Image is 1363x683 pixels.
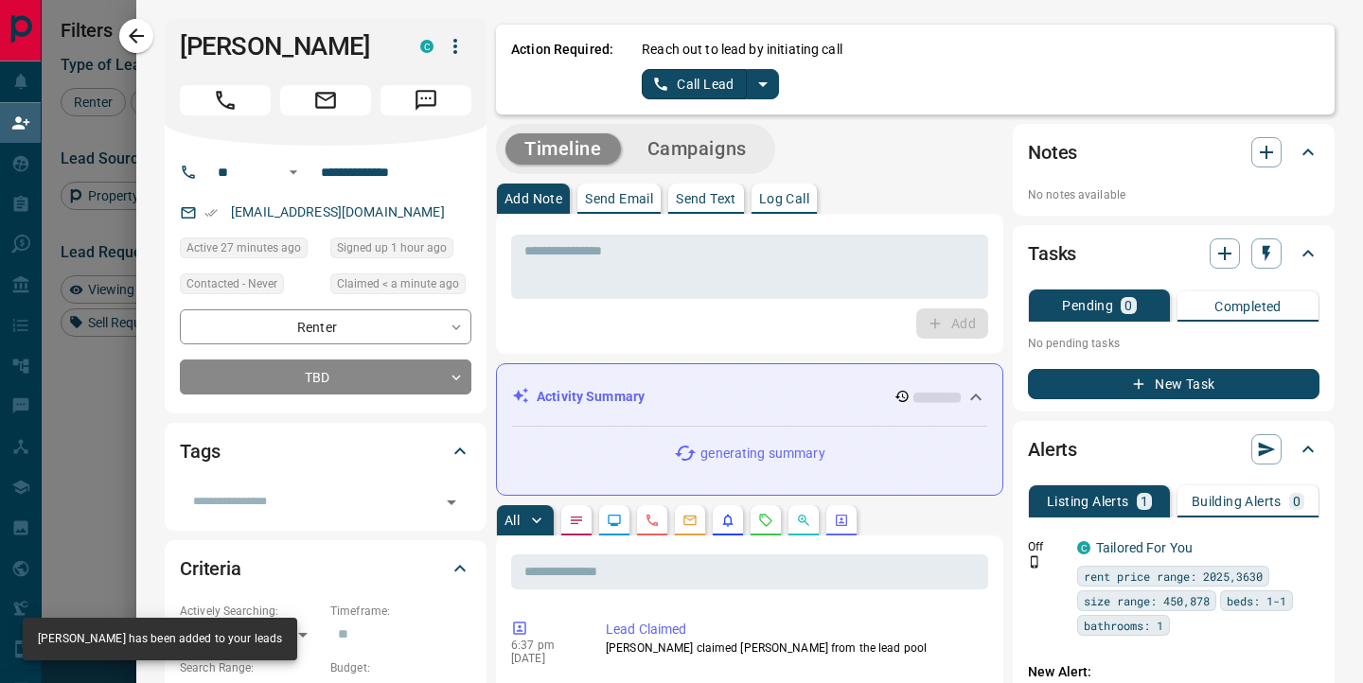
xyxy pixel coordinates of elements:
div: condos.ca [420,40,434,53]
svg: Notes [569,513,584,528]
div: Tags [180,429,471,474]
button: Open [438,489,465,516]
button: Timeline [505,133,621,165]
p: Log Call [759,192,809,205]
a: Tailored For You [1096,540,1193,555]
span: Message [381,85,471,115]
h2: Alerts [1028,434,1077,464]
h2: Tasks [1028,238,1076,269]
p: generating summary [700,444,824,464]
button: Campaigns [628,133,766,165]
svg: Requests [758,513,773,528]
p: No notes available [1028,186,1319,203]
button: New Task [1028,369,1319,399]
span: Call [180,85,271,115]
div: Notes [1028,130,1319,175]
button: Call Lead [642,69,747,99]
span: Email [280,85,371,115]
span: Signed up 1 hour ago [337,238,447,257]
span: Contacted - Never [186,274,277,293]
div: condos.ca [1077,541,1090,554]
p: Action Required: [511,40,613,99]
p: Add Note [504,192,562,205]
span: beds: 1-1 [1227,591,1286,610]
div: Activity Summary [512,379,987,414]
p: Building Alerts [1192,495,1282,508]
h2: Notes [1028,137,1077,167]
p: New Alert: [1028,662,1319,682]
p: All [504,514,520,527]
p: 1 [1141,495,1148,508]
p: Off [1028,538,1066,555]
p: Activity Summary [537,387,645,407]
svg: Email Verified [204,206,218,219]
p: 0 [1124,299,1132,312]
h2: Criteria [180,553,241,584]
p: Reach out to lead by initiating call [642,40,842,60]
p: No pending tasks [1028,329,1319,358]
span: Active 27 minutes ago [186,238,301,257]
p: Actively Searching: [180,603,321,620]
p: Pending [1062,299,1113,312]
span: rent price range: 2025,3630 [1084,567,1263,586]
span: size range: 450,878 [1084,591,1210,610]
div: Mon Oct 13 2025 [330,237,471,264]
div: [PERSON_NAME] has been added to your leads [38,623,282,655]
a: [EMAIL_ADDRESS][DOMAIN_NAME] [231,204,445,219]
span: Claimed < a minute ago [337,274,459,293]
svg: Lead Browsing Activity [607,513,622,528]
button: Open [282,161,305,184]
div: Alerts [1028,427,1319,472]
p: Timeframe: [330,603,471,620]
p: Search Range: [180,659,321,676]
span: bathrooms: 1 [1084,616,1163,635]
p: [DATE] [511,652,577,665]
div: Tasks [1028,231,1319,276]
h2: Tags [180,436,220,466]
svg: Listing Alerts [720,513,735,528]
div: Mon Oct 13 2025 [180,237,321,264]
div: Renter [180,309,471,344]
svg: Emails [682,513,698,528]
p: Send Email [585,192,653,205]
svg: Calls [645,513,660,528]
p: Completed [1214,300,1282,313]
div: Mon Oct 13 2025 [330,273,471,300]
div: Criteria [180,546,471,591]
p: Listing Alerts [1047,495,1129,508]
h1: [PERSON_NAME] [180,31,392,61]
p: Budget: [330,659,471,676]
svg: Push Notification Only [1028,555,1041,569]
p: 0 [1293,495,1301,508]
svg: Opportunities [796,513,811,528]
p: 6:37 pm [511,639,577,652]
div: TBD [180,359,471,394]
div: split button [642,69,779,99]
p: Send Text [676,192,736,205]
svg: Agent Actions [834,513,849,528]
p: Lead Claimed [606,620,981,639]
p: [PERSON_NAME] claimed [PERSON_NAME] from the lead pool [606,639,981,657]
